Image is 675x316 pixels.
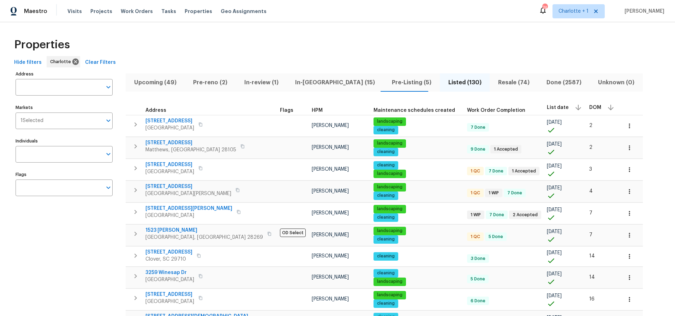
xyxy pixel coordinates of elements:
[240,78,283,87] span: In-review (1)
[547,164,562,169] span: [DATE]
[145,190,231,197] span: [GEOGRAPHIC_DATA][PERSON_NAME]
[14,41,70,48] span: Properties
[594,78,639,87] span: Unknown (0)
[374,236,398,242] span: cleaning
[85,58,116,67] span: Clear Filters
[16,172,113,177] label: Flags
[67,8,82,15] span: Visits
[589,167,592,172] span: 3
[145,291,194,298] span: [STREET_ADDRESS]
[312,189,349,194] span: [PERSON_NAME]
[145,298,194,305] span: [GEOGRAPHIC_DATA]
[547,229,562,234] span: [DATE]
[374,149,398,155] span: cleaning
[145,146,236,153] span: Matthews, [GEOGRAPHIC_DATA] 28105
[558,8,589,15] span: Charlotte + 1
[145,212,232,219] span: [GEOGRAPHIC_DATA]
[103,82,113,92] button: Open
[374,206,405,212] span: landscaping
[589,275,595,280] span: 14
[312,145,349,150] span: [PERSON_NAME]
[374,270,398,276] span: cleaning
[121,8,153,15] span: Work Orders
[542,4,547,11] div: 74
[312,297,349,302] span: [PERSON_NAME]
[145,168,194,175] span: [GEOGRAPHIC_DATA]
[145,269,194,276] span: 3259 Winesap Dr
[312,254,349,259] span: [PERSON_NAME]
[589,189,593,194] span: 4
[103,149,113,159] button: Open
[468,298,488,304] span: 6 Done
[374,140,405,146] span: landscaping
[509,168,539,174] span: 1 Accepted
[374,184,405,190] span: landscaping
[374,171,405,177] span: landscaping
[16,105,113,110] label: Markets
[374,127,398,133] span: cleaning
[510,212,540,218] span: 2 Accepted
[486,234,506,240] span: 5 Done
[589,145,592,150] span: 2
[374,162,398,168] span: cleaning
[374,214,398,220] span: cleaning
[145,205,232,212] span: [STREET_ADDRESS][PERSON_NAME]
[221,8,267,15] span: Geo Assignments
[622,8,664,15] span: [PERSON_NAME]
[547,186,562,190] span: [DATE]
[145,124,194,132] span: [GEOGRAPHIC_DATA]
[547,105,569,110] span: List date
[468,124,488,130] span: 7 Done
[280,108,293,113] span: Flags
[47,56,80,67] div: Charlotte
[374,253,398,259] span: cleaning
[468,276,488,282] span: 5 Done
[374,300,398,306] span: cleaning
[291,78,380,87] span: In-[GEOGRAPHIC_DATA] (15)
[312,275,349,280] span: [PERSON_NAME]
[589,211,592,215] span: 7
[468,234,483,240] span: 1 QC
[486,190,502,196] span: 1 WIP
[468,146,488,152] span: 9 Done
[547,207,562,212] span: [DATE]
[145,249,192,256] span: [STREET_ADDRESS]
[486,168,506,174] span: 7 Done
[130,78,181,87] span: Upcoming (49)
[589,105,601,110] span: DOM
[494,78,534,87] span: Resale (74)
[16,139,113,143] label: Individuals
[103,116,113,126] button: Open
[312,211,349,215] span: [PERSON_NAME]
[145,183,231,190] span: [STREET_ADDRESS]
[547,293,562,298] span: [DATE]
[145,276,194,283] span: [GEOGRAPHIC_DATA]
[145,139,236,146] span: [STREET_ADDRESS]
[589,232,592,237] span: 7
[16,72,113,76] label: Address
[145,234,263,241] span: [GEOGRAPHIC_DATA], [GEOGRAPHIC_DATA] 28269
[90,8,112,15] span: Projects
[312,232,349,237] span: [PERSON_NAME]
[189,78,232,87] span: Pre-reno (2)
[547,250,562,255] span: [DATE]
[145,256,192,263] span: Clover, SC 29710
[161,9,176,14] span: Tasks
[468,190,483,196] span: 1 QC
[14,58,42,67] span: Hide filters
[11,56,44,69] button: Hide filters
[280,229,306,237] span: OD Select
[468,256,488,262] span: 3 Done
[374,108,455,113] span: Maintenance schedules created
[145,108,166,113] span: Address
[589,123,592,128] span: 2
[374,292,405,298] span: landscaping
[491,146,521,152] span: 1 Accepted
[50,58,74,65] span: Charlotte
[20,118,43,124] span: 1 Selected
[468,168,483,174] span: 1 QC
[312,167,349,172] span: [PERSON_NAME]
[547,272,562,276] span: [DATE]
[542,78,586,87] span: Done (2587)
[145,117,194,124] span: [STREET_ADDRESS]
